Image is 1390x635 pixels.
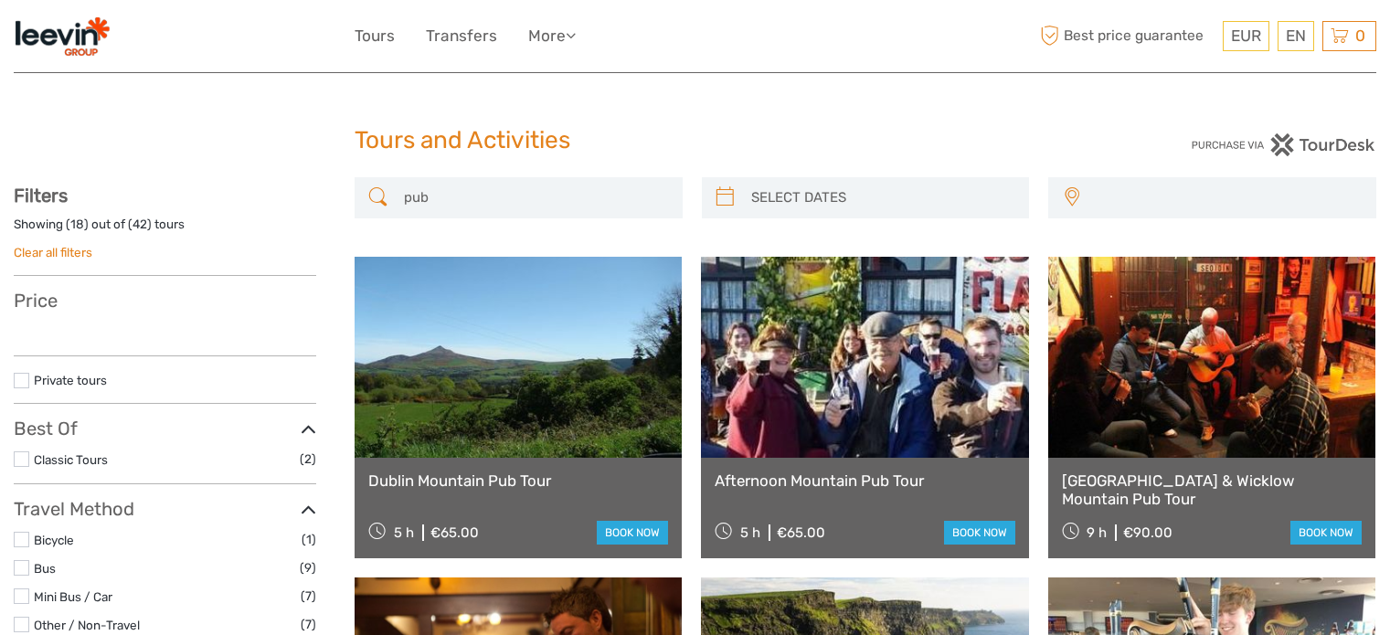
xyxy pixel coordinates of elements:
[1062,471,1362,509] a: [GEOGRAPHIC_DATA] & Wicklow Mountain Pub Tour
[34,561,56,576] a: Bus
[1290,521,1362,545] a: book now
[394,524,414,541] span: 5 h
[355,23,395,49] a: Tours
[34,618,140,632] a: Other / Non-Travel
[34,589,112,604] a: Mini Bus / Car
[528,23,576,49] a: More
[14,14,111,58] img: 2366-9a630715-f217-4e31-8482-dcd93f7091a8_logo_small.png
[34,452,108,467] a: Classic Tours
[300,449,316,470] span: (2)
[1123,524,1172,541] div: €90.00
[14,185,68,206] strong: Filters
[744,182,1021,214] input: SELECT DATES
[1231,26,1261,45] span: EUR
[1353,26,1368,45] span: 0
[1278,21,1314,51] div: EN
[1035,21,1218,51] span: Best price guarantee
[301,614,316,635] span: (7)
[34,533,74,547] a: Bicycle
[740,524,760,541] span: 5 h
[14,498,316,520] h3: Travel Method
[14,418,316,439] h3: Best Of
[133,216,147,233] label: 42
[715,471,1014,490] a: Afternoon Mountain Pub Tour
[944,521,1015,545] a: book now
[355,126,1036,155] h1: Tours and Activities
[368,471,668,490] a: Dublin Mountain Pub Tour
[300,557,316,578] span: (9)
[597,521,668,545] a: book now
[426,23,497,49] a: Transfers
[777,524,825,541] div: €65.00
[70,216,84,233] label: 18
[34,373,107,387] a: Private tours
[302,529,316,550] span: (1)
[14,216,316,244] div: Showing ( ) out of ( ) tours
[430,524,479,541] div: €65.00
[1191,133,1376,156] img: PurchaseViaTourDesk.png
[1087,524,1107,541] span: 9 h
[397,182,674,214] input: SEARCH
[14,245,92,259] a: Clear all filters
[301,586,316,607] span: (7)
[14,290,316,312] h3: Price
